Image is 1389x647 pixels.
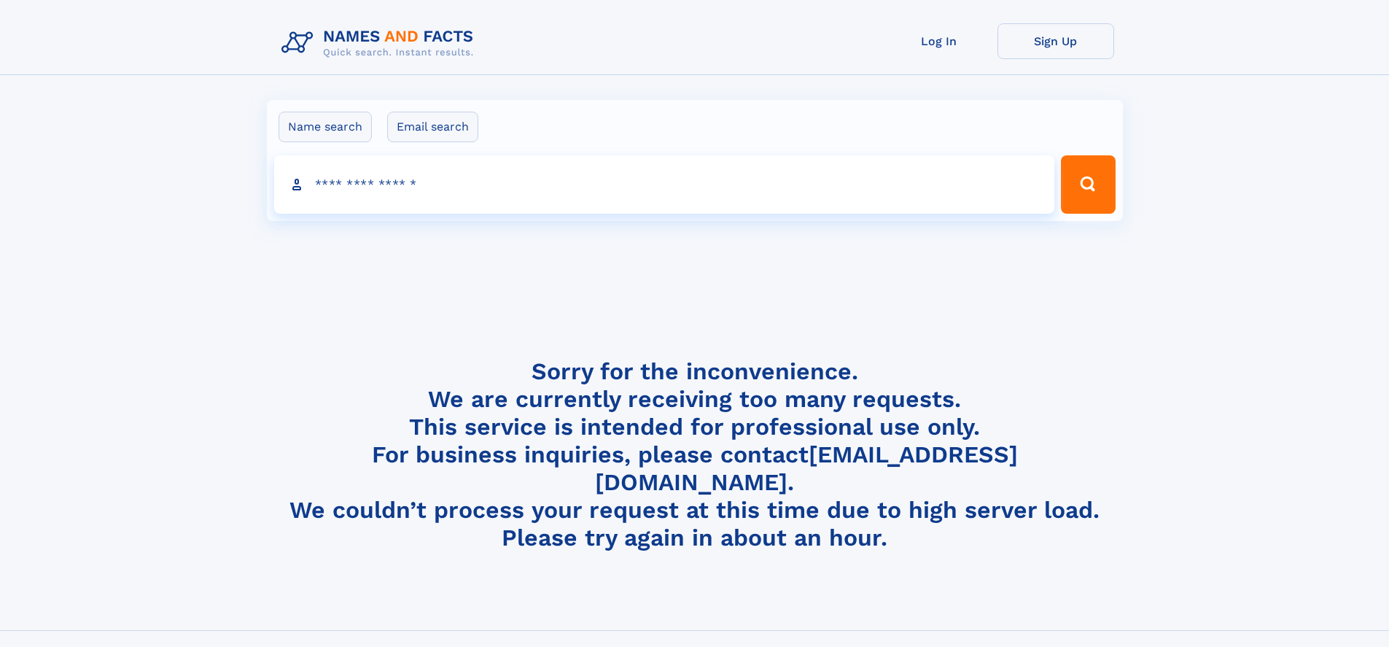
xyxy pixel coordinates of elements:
[997,23,1114,59] a: Sign Up
[387,112,478,142] label: Email search
[274,155,1055,214] input: search input
[279,112,372,142] label: Name search
[276,23,486,63] img: Logo Names and Facts
[1061,155,1115,214] button: Search Button
[881,23,997,59] a: Log In
[595,441,1018,496] a: [EMAIL_ADDRESS][DOMAIN_NAME]
[276,357,1114,552] h4: Sorry for the inconvenience. We are currently receiving too many requests. This service is intend...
